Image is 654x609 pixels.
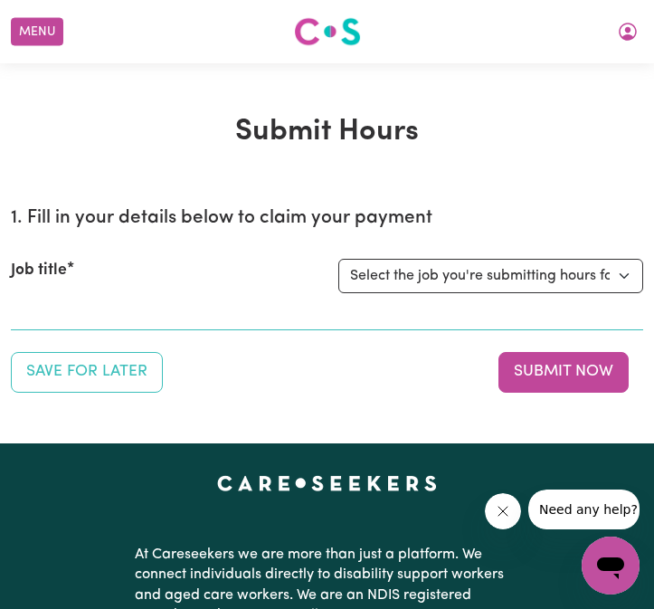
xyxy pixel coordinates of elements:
label: Job title [11,259,67,282]
a: Careseekers home page [217,476,437,490]
button: Submit your job report [498,352,629,392]
button: My Account [609,16,647,47]
iframe: Button to launch messaging window [582,537,640,595]
button: Save your job report [11,352,163,392]
iframe: Close message [485,493,521,529]
iframe: Message from company [528,490,640,529]
a: Careseekers logo [294,11,361,52]
img: Careseekers logo [294,15,361,48]
h1: Submit Hours [11,114,643,149]
button: Menu [11,18,63,46]
h2: 1. Fill in your details below to claim your payment [11,207,643,230]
